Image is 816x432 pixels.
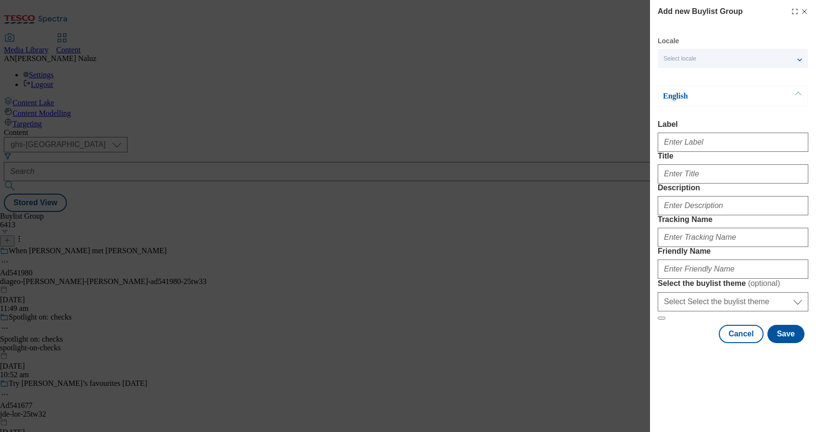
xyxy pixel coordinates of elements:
[658,247,808,256] label: Friendly Name
[658,38,679,44] label: Locale
[658,259,808,279] input: Enter Friendly Name
[658,184,808,192] label: Description
[658,6,743,17] h4: Add new Buylist Group
[658,228,808,247] input: Enter Tracking Name
[658,133,808,152] input: Enter Label
[719,325,763,343] button: Cancel
[658,164,808,184] input: Enter Title
[663,55,696,62] span: Select locale
[663,91,764,101] p: English
[658,279,808,288] label: Select the buylist theme
[658,215,808,224] label: Tracking Name
[658,49,808,68] button: Select locale
[658,120,808,129] label: Label
[767,325,804,343] button: Save
[658,196,808,215] input: Enter Description
[748,279,780,287] span: ( optional )
[658,152,808,160] label: Title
